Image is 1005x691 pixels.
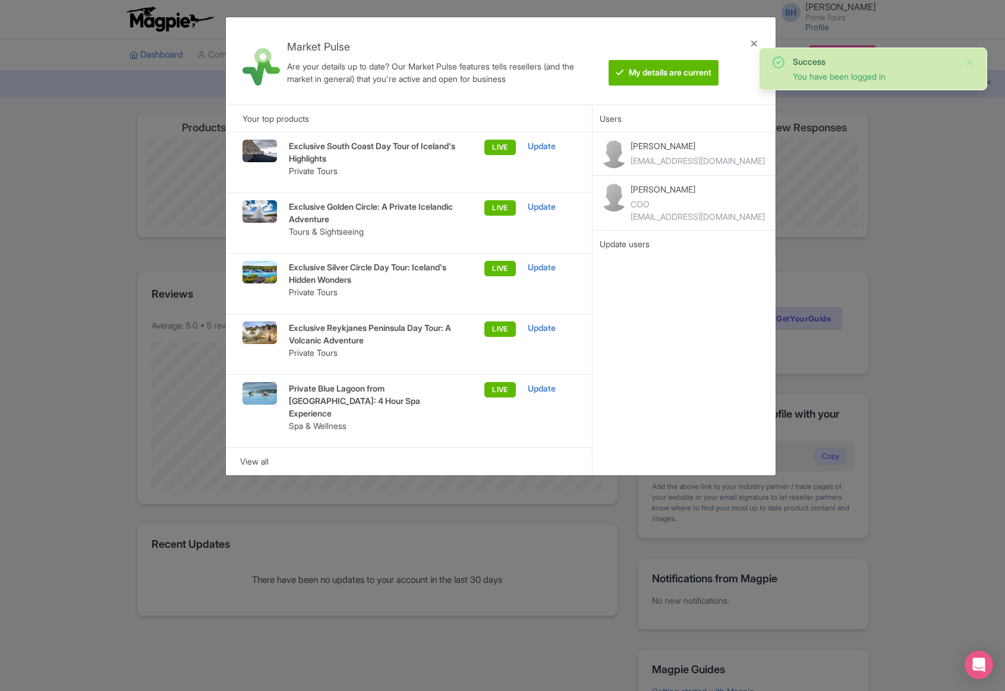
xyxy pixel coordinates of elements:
[631,154,765,167] div: [EMAIL_ADDRESS][DOMAIN_NAME]
[793,70,956,83] div: You have been logged in
[289,165,456,177] p: Private Tours
[289,200,456,225] p: Exclusive Golden Circle: A Private Icelandic Adventure
[289,419,456,432] p: Spa & Wellness
[289,346,456,359] p: Private Tours
[631,140,765,152] p: [PERSON_NAME]
[528,200,575,213] div: Update
[242,382,277,405] img: BL_SPA_BRAND23_AM_0823-0825_3-min_1_w1iztg.jpg
[965,651,993,679] div: Open Intercom Messenger
[600,140,628,168] img: contact-b11cc6e953956a0c50a2f97983291f06.png
[631,198,765,210] div: COO
[289,382,456,419] p: Private Blue Lagoon from [GEOGRAPHIC_DATA]: 4 Hour Spa Experience
[965,55,975,70] button: Close
[528,140,575,153] div: Update
[287,41,587,53] h4: Market Pulse
[528,261,575,274] div: Update
[600,238,768,251] div: Update users
[793,55,956,68] div: Success
[631,210,765,223] div: [EMAIL_ADDRESS][DOMAIN_NAME]
[287,60,587,85] div: Are your details up to date? Our Market Pulse features tells resellers (and the market in general...
[226,105,591,132] div: Your top products
[289,140,456,165] p: Exclusive South Coast Day Tour of Iceland's Highlights
[242,321,277,344] img: Seltu%CC%81n-min_pqcggq.jpg
[631,183,765,195] p: [PERSON_NAME]
[289,225,456,238] p: Tours & Sightseeing
[242,48,280,86] img: market_pulse-1-0a5220b3d29e4a0de46fb7534bebe030.svg
[609,60,719,86] btn: My details are current
[528,382,575,395] div: Update
[242,261,277,283] img: Hraunfossar-min_bpuxdj.jpg
[240,455,577,468] div: View all
[289,286,456,298] p: Private Tours
[289,321,456,346] p: Exclusive Reykjanes Peninsula Day Tour: A Volcanic Adventure
[242,140,277,162] img: Afrit_af_Reynisfjara_basalt_1_-min_ngpud0.jpg
[600,183,628,212] img: contact-b11cc6e953956a0c50a2f97983291f06.png
[528,321,575,335] div: Update
[593,105,776,132] div: Users
[242,200,277,223] img: Geysir_Strokkur-min_oadkp8.jpg
[289,261,456,286] p: Exclusive Silver Circle Day Tour: Iceland's Hidden Wonders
